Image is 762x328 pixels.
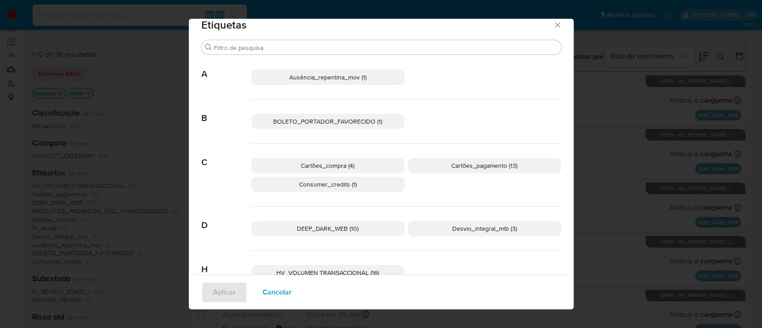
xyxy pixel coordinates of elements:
[251,282,303,303] button: Cancelar
[553,21,561,29] button: Fechar
[262,282,291,302] span: Cancelar
[201,207,251,231] span: D
[408,221,561,236] div: Desvio_integral_mlb (3)
[299,180,357,189] span: Consumer_credits (1)
[251,177,404,192] div: Consumer_credits (1)
[201,251,251,275] span: H
[301,161,354,170] span: Cartões_compra (4)
[201,100,251,124] span: B
[201,144,251,168] span: C
[276,268,379,277] span: HV_VOLUMEN TRANSACCIONAL (16)
[408,158,561,173] div: Cartões_pagamento (13)
[201,20,554,30] span: Etiquetas
[251,221,404,236] div: DEEP_DARK_WEB (10)
[201,55,251,79] span: A
[251,70,404,85] div: Ausência_repentina_mov (1)
[214,44,558,52] input: Filtro de pesquisa
[297,224,358,233] span: DEEP_DARK_WEB (10)
[251,158,404,173] div: Cartões_compra (4)
[251,265,404,280] div: HV_VOLUMEN TRANSACCIONAL (16)
[205,44,212,51] button: Procurar
[289,73,366,82] span: Ausência_repentina_mov (1)
[273,117,382,126] span: BOLETO_PORTADOR_FAVORECIDO (1)
[451,161,517,170] span: Cartões_pagamento (13)
[251,114,404,129] div: BOLETO_PORTADOR_FAVORECIDO (1)
[452,224,517,233] span: Desvio_integral_mlb (3)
